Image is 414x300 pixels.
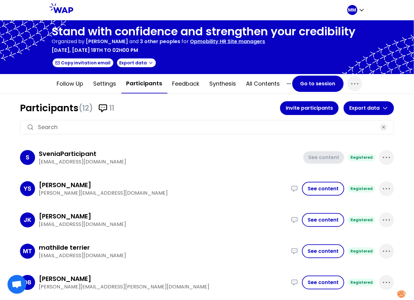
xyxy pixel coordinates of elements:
[24,278,32,287] p: DB
[52,58,114,68] button: Copy invitation email
[116,58,156,68] button: Export data
[52,25,356,38] h1: Stand with confidence and strengthen your credibility
[23,247,32,256] p: MT
[39,212,91,221] h3: [PERSON_NAME]
[167,74,205,93] button: Feedback
[205,74,241,93] button: Synthesis
[302,213,344,227] button: See content
[241,74,285,93] button: All contents
[348,154,375,161] div: Registered
[140,38,181,45] span: 3 other peoples
[292,76,344,92] button: Go to session
[302,244,344,258] button: See content
[39,221,287,228] p: [EMAIL_ADDRESS][DOMAIN_NAME]
[86,38,181,45] p: and
[302,276,344,289] button: See content
[348,279,375,286] div: Registered
[79,103,93,113] span: (12)
[39,181,91,189] h3: [PERSON_NAME]
[348,247,375,255] div: Registered
[89,74,121,93] button: Settings
[347,5,365,15] button: MM
[39,243,90,252] h3: mathilde terrier
[24,184,32,193] p: YS
[109,103,114,113] span: 11
[24,216,31,224] p: JK
[52,47,138,54] p: [DATE], [DATE] 18th to 02h00 pm
[38,123,376,132] input: Search
[182,38,189,45] p: for
[52,74,89,93] button: Follow up
[39,283,287,291] p: [PERSON_NAME][EMAIL_ADDRESS][PERSON_NAME][DOMAIN_NAME]
[280,101,339,115] button: Invite participants
[348,185,375,192] div: Registered
[39,149,96,158] h3: SveniaParticipant
[348,7,356,13] p: MM
[39,189,287,197] p: [PERSON_NAME][EMAIL_ADDRESS][DOMAIN_NAME]
[8,275,26,294] div: Ouvrir le chat
[20,102,280,114] h1: Participants
[52,38,85,45] p: Organized by
[344,101,394,115] button: Export data
[303,151,344,164] button: See content
[26,153,29,162] p: S
[39,158,299,166] p: [EMAIL_ADDRESS][DOMAIN_NAME]
[190,38,265,45] p: Opmobility HR Site managers
[302,182,344,196] button: See content
[121,74,167,93] button: Participants
[39,252,287,259] p: [EMAIL_ADDRESS][DOMAIN_NAME]
[39,274,91,283] h3: [PERSON_NAME]
[86,38,128,45] span: [PERSON_NAME]
[348,216,375,224] div: Registered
